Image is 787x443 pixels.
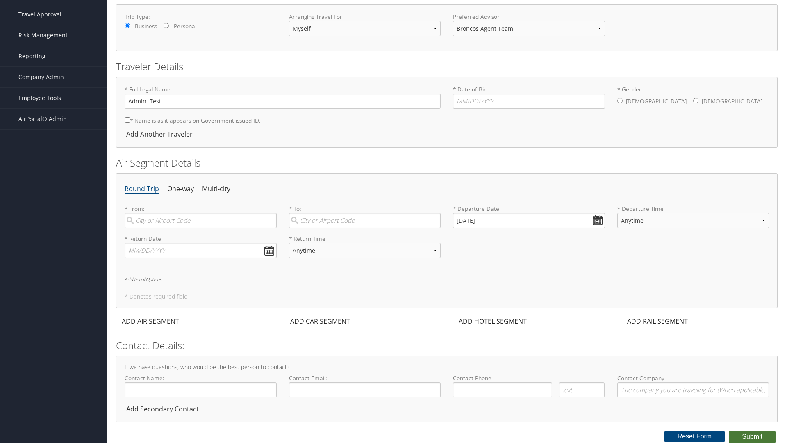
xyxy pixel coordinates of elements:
[116,338,778,352] h2: Contact Details:
[617,374,769,397] label: Contact Company
[729,431,776,443] button: Submit
[453,213,605,228] input: MM/DD/YYYY
[125,113,261,128] label: * Name is as it appears on Government issued ID.
[125,205,277,228] label: * From:
[617,205,769,235] label: * Departure Time
[125,94,441,109] input: * Full Legal Name
[453,205,605,213] label: * Departure Date
[135,22,157,30] label: Business
[284,316,354,326] div: ADD CAR SEGMENT
[18,109,67,129] span: AirPortal® Admin
[289,235,441,243] label: * Return Time
[18,67,64,87] span: Company Admin
[289,205,441,228] label: * To:
[453,316,531,326] div: ADD HOTEL SEGMENT
[167,182,194,196] li: One-way
[617,213,769,228] select: * Departure Time
[617,85,769,110] label: * Gender:
[18,25,68,46] span: Risk Management
[125,213,277,228] input: City or Airport Code
[125,243,277,258] input: MM/DD/YYYY
[559,382,605,397] input: .ext
[125,382,277,397] input: Contact Name:
[617,98,623,103] input: * Gender:[DEMOGRAPHIC_DATA][DEMOGRAPHIC_DATA]
[202,182,230,196] li: Multi-city
[18,88,61,108] span: Employee Tools
[664,431,725,442] button: Reset Form
[125,374,277,397] label: Contact Name:
[18,4,61,25] span: Travel Approval
[125,117,130,123] input: * Name is as it appears on Government issued ID.
[125,404,203,414] div: Add Secondary Contact
[289,213,441,228] input: City or Airport Code
[289,382,441,397] input: Contact Email:
[289,13,441,21] label: Arranging Travel For:
[453,374,605,382] label: Contact Phone
[125,129,197,139] div: Add Another Traveler
[453,13,605,21] label: Preferred Advisor
[453,94,605,109] input: * Date of Birth:
[125,294,769,299] h5: * Denotes required field
[18,46,45,66] span: Reporting
[116,156,778,170] h2: Air Segment Details
[626,94,687,109] label: [DEMOGRAPHIC_DATA]
[125,235,277,243] label: * Return Date
[125,182,159,196] li: Round Trip
[702,94,762,109] label: [DEMOGRAPHIC_DATA]
[693,98,698,103] input: * Gender:[DEMOGRAPHIC_DATA][DEMOGRAPHIC_DATA]
[289,374,441,397] label: Contact Email:
[174,22,196,30] label: Personal
[125,13,277,21] label: Trip Type:
[116,316,183,326] div: ADD AIR SEGMENT
[621,316,692,326] div: ADD RAIL SEGMENT
[116,59,778,73] h2: Traveler Details
[125,85,441,109] label: * Full Legal Name
[453,85,605,109] label: * Date of Birth:
[617,382,769,397] input: Contact Company
[125,364,769,370] h4: If we have questions, who would be the best person to contact?
[125,277,769,281] h6: Additional Options:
